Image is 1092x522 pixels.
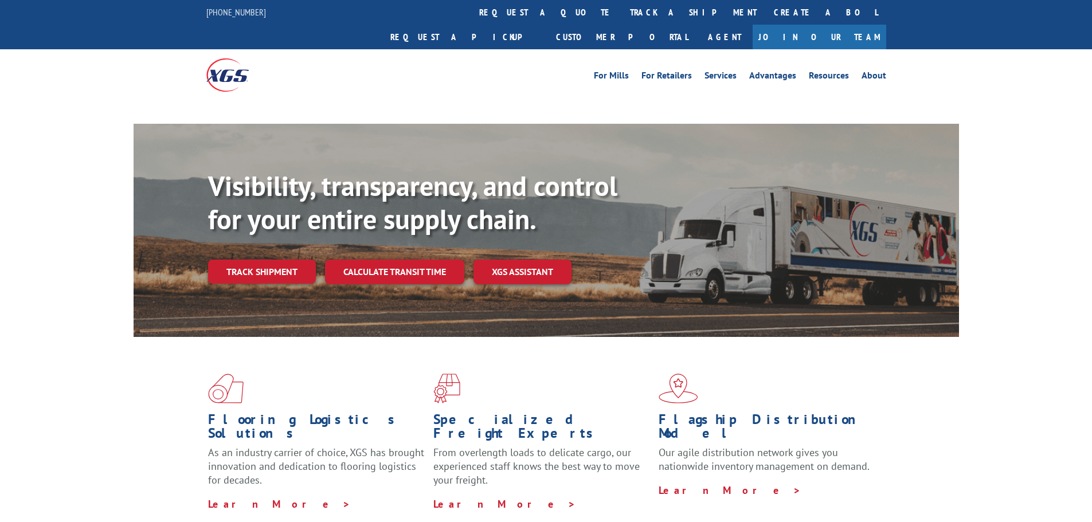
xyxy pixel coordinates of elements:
[206,6,266,18] a: [PHONE_NUMBER]
[641,71,692,84] a: For Retailers
[704,71,737,84] a: Services
[208,374,244,403] img: xgs-icon-total-supply-chain-intelligence-red
[659,374,698,403] img: xgs-icon-flagship-distribution-model-red
[382,25,547,49] a: Request a pickup
[473,260,572,284] a: XGS ASSISTANT
[659,446,870,473] span: Our agile distribution network gives you nationwide inventory management on demand.
[208,168,617,237] b: Visibility, transparency, and control for your entire supply chain.
[659,484,801,497] a: Learn More >
[809,71,849,84] a: Resources
[433,497,576,511] a: Learn More >
[325,260,464,284] a: Calculate transit time
[208,260,316,284] a: Track shipment
[208,446,424,486] span: As an industry carrier of choice, XGS has brought innovation and dedication to flooring logistics...
[753,25,886,49] a: Join Our Team
[208,497,351,511] a: Learn More >
[594,71,629,84] a: For Mills
[433,446,650,497] p: From overlength loads to delicate cargo, our experienced staff knows the best way to move your fr...
[659,413,875,446] h1: Flagship Distribution Model
[862,71,886,84] a: About
[696,25,753,49] a: Agent
[547,25,696,49] a: Customer Portal
[208,413,425,446] h1: Flooring Logistics Solutions
[749,71,796,84] a: Advantages
[433,374,460,403] img: xgs-icon-focused-on-flooring-red
[433,413,650,446] h1: Specialized Freight Experts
